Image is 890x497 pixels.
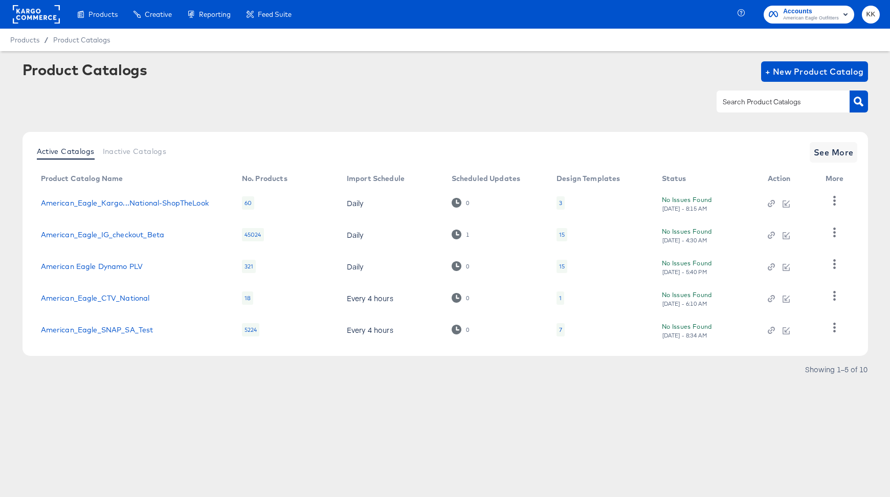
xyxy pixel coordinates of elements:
span: American Eagle Outfitters [783,14,839,22]
span: Inactive Catalogs [103,147,167,155]
a: American_Eagle_SNAP_SA_Test [41,326,153,334]
div: 3 [557,196,565,210]
div: Product Catalog Name [41,174,123,183]
div: Import Schedule [347,174,405,183]
a: Product Catalogs [53,36,110,44]
button: See More [810,142,858,163]
div: 45024 [242,228,264,241]
div: 1 [559,294,562,302]
div: 1 [452,230,470,239]
span: Products [88,10,118,18]
input: Search Product Catalogs [721,96,830,108]
div: 15 [559,262,565,270]
span: Products [10,36,39,44]
span: Active Catalogs [37,147,95,155]
div: 3 [559,199,562,207]
button: + New Product Catalog [761,61,868,82]
div: 15 [557,228,567,241]
div: 1 [465,231,470,238]
div: 0 [452,325,470,334]
div: Scheduled Updates [452,174,521,183]
span: Reporting [199,10,231,18]
span: Creative [145,10,172,18]
span: / [39,36,53,44]
div: 0 [465,326,470,333]
div: 321 [242,260,256,273]
span: See More [814,145,854,160]
div: 0 [465,295,470,302]
a: American_Eagle_CTV_National [41,294,150,302]
div: 0 [452,293,470,303]
div: 15 [557,260,567,273]
div: 0 [465,263,470,270]
div: 0 [452,261,470,271]
div: Showing 1–5 of 10 [805,366,868,373]
div: 1 [557,291,564,305]
span: Feed Suite [258,10,292,18]
a: American_Eagle_IG_checkout_Beta [41,231,165,239]
td: Every 4 hours [339,314,443,346]
div: 0 [452,198,470,208]
th: More [817,171,856,187]
div: Design Templates [557,174,620,183]
a: American Eagle Dynamo PLV [41,262,143,270]
a: American_Eagle_Kargo...National-ShopTheLook [41,199,209,207]
div: 60 [242,196,254,210]
td: Daily [339,187,443,219]
div: 7 [559,326,562,334]
div: No. Products [242,174,287,183]
div: 0 [465,199,470,207]
div: Product Catalogs [23,61,147,78]
span: Accounts [783,6,839,17]
span: + New Product Catalog [765,64,864,79]
div: 18 [242,291,253,305]
th: Status [654,171,760,187]
td: Daily [339,251,443,282]
button: KK [862,6,880,24]
td: Every 4 hours [339,282,443,314]
div: 15 [559,231,565,239]
span: KK [866,9,876,20]
th: Action [760,171,817,187]
div: 7 [557,323,565,336]
div: 5224 [242,323,260,336]
td: Daily [339,219,443,251]
button: AccountsAmerican Eagle Outfitters [764,6,854,24]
